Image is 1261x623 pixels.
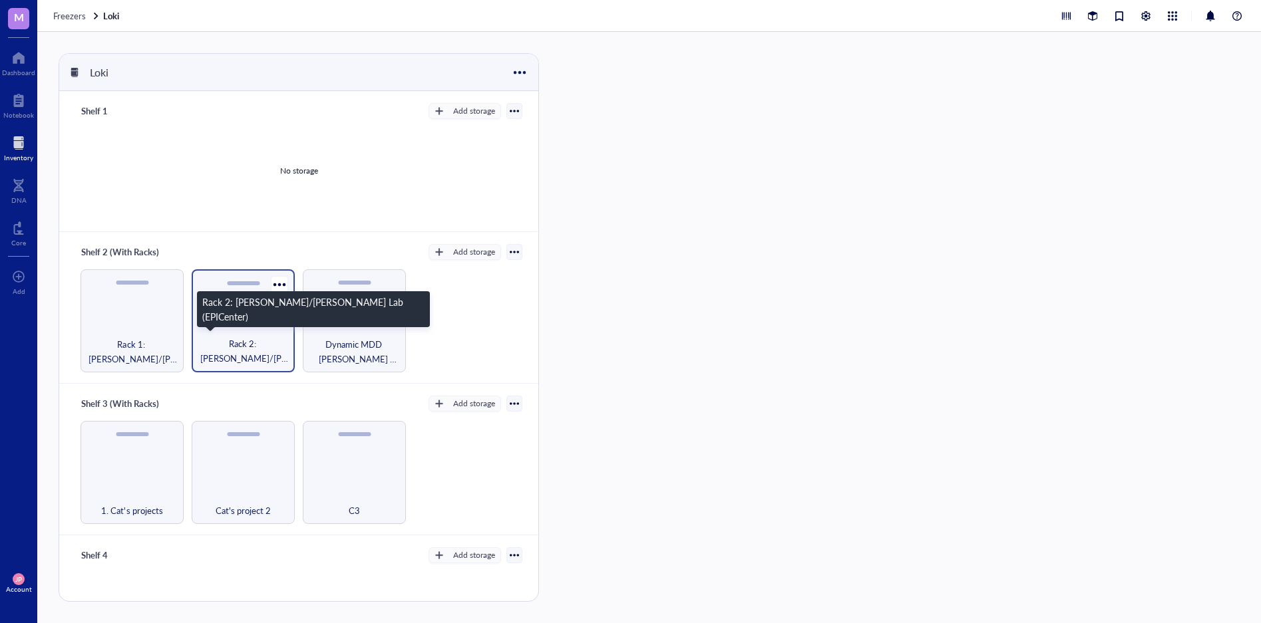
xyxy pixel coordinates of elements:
button: Add storage [429,244,501,260]
div: Add [13,287,25,295]
div: Add storage [453,246,495,258]
button: Add storage [429,396,501,412]
a: Core [11,217,26,247]
span: Dynamic MDD [PERSON_NAME] Boxes (to the right of the racks) [309,337,400,366]
div: Inventory [4,154,33,162]
span: Cat's project 2 [216,503,271,518]
div: Dashboard [2,68,35,76]
span: Rack 1: [PERSON_NAME]/[PERSON_NAME] Lab (EPICenter) [87,337,178,366]
div: Rack 2: [PERSON_NAME]/[PERSON_NAME] Lab (EPICenter) [202,295,425,324]
a: Inventory [4,132,33,162]
a: Freezers [53,10,100,22]
div: Add storage [453,549,495,561]
div: Loki [84,61,164,84]
button: Add storage [429,547,501,563]
a: Dashboard [2,47,35,76]
span: M [14,9,24,25]
div: Shelf 4 [75,546,155,564]
div: Shelf 3 (With Racks) [75,394,165,413]
a: Loki [103,10,122,22]
span: 1. Cat's projects [101,503,162,518]
div: Shelf 1 [75,102,155,120]
div: Add storage [453,105,495,117]
span: Freezers [53,9,86,22]
span: Rack 2: [PERSON_NAME]/[PERSON_NAME] Lab (EPICenter) [198,336,288,366]
div: No storage [280,165,318,177]
span: C3 [349,503,360,518]
div: DNA [11,196,27,204]
div: Add storage [453,398,495,410]
span: JP [15,575,22,583]
button: Add storage [429,103,501,119]
div: Notebook [3,111,34,119]
div: Shelf 2 (With Racks) [75,243,165,261]
div: Account [6,585,32,593]
a: Notebook [3,90,34,119]
a: DNA [11,175,27,204]
div: Core [11,239,26,247]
